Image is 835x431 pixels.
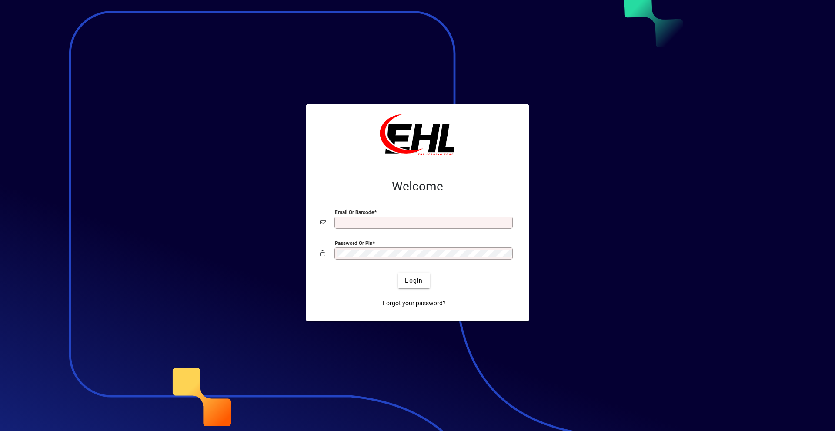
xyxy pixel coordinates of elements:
mat-label: Email or Barcode [335,209,374,215]
h2: Welcome [320,179,515,194]
span: Login [405,276,423,285]
span: Forgot your password? [383,299,446,308]
button: Login [398,273,430,288]
a: Forgot your password? [379,295,449,311]
mat-label: Password or Pin [335,240,372,246]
